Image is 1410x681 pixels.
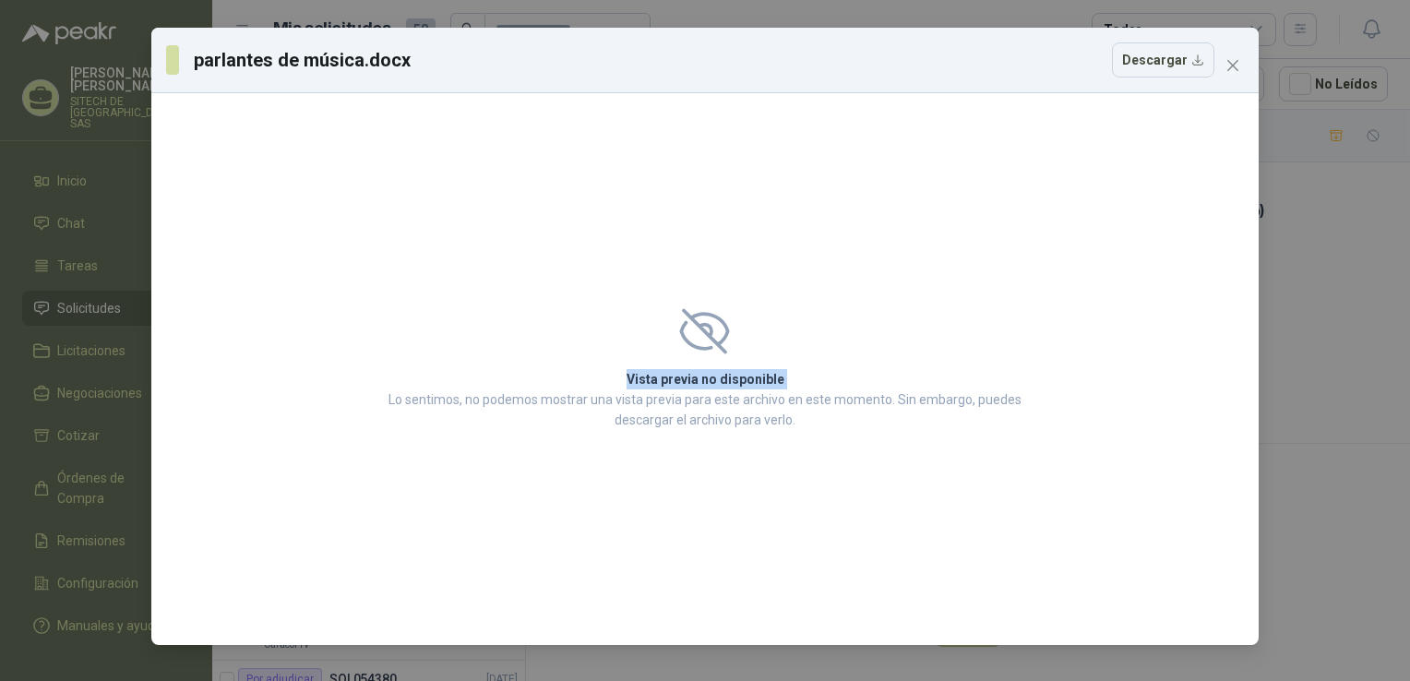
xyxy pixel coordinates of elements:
[383,389,1027,430] p: Lo sentimos, no podemos mostrar una vista previa para este archivo en este momento. Sin embargo, ...
[1112,42,1214,78] button: Descargar
[1218,51,1248,80] button: Close
[383,369,1027,389] h2: Vista previa no disponible
[194,46,412,74] h3: parlantes de música.docx
[1225,58,1240,73] span: close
